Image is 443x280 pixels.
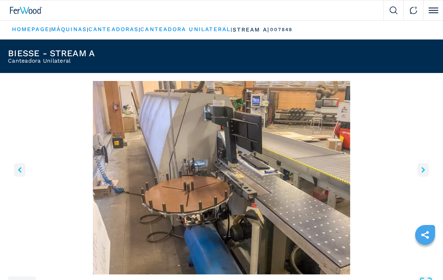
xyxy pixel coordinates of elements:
p: stream a | [233,26,270,34]
p: 007848 [270,26,293,33]
img: Search [390,6,398,14]
a: sharethis [415,225,435,245]
img: Ferwood [10,7,43,14]
a: canteadoras [88,26,139,32]
button: right-button [418,163,429,177]
span: | [231,27,232,32]
span: | [87,27,88,32]
img: Canteadora Unilateral BIESSE STREAM A [8,81,435,274]
button: Click to toggle menu [423,0,443,20]
a: canteadora unilateral [140,26,231,32]
h1: BIESSE - STREAM A [8,49,95,58]
a: HOMEPAGE [12,26,49,32]
button: left-button [14,163,25,177]
span: | [139,27,140,32]
h2: Canteadora Unilateral [8,58,95,63]
span: | [49,27,51,32]
div: Go to Slide 1 [8,81,435,274]
a: máquinas [51,26,87,32]
img: Contact us [410,6,418,14]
